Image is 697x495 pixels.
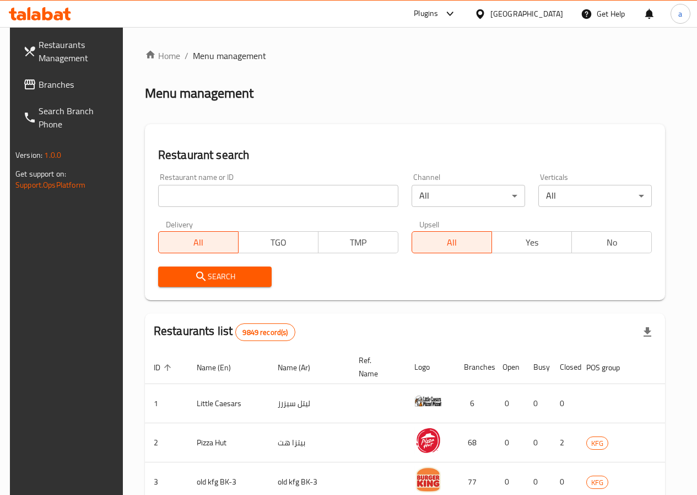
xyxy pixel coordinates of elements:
[235,323,295,341] div: Total records count
[494,384,525,423] td: 0
[197,361,245,374] span: Name (En)
[318,231,398,253] button: TMP
[185,49,188,62] li: /
[166,220,193,228] label: Delivery
[496,235,568,251] span: Yes
[417,235,488,251] span: All
[14,71,126,98] a: Branches
[39,104,117,131] span: Search Branch Phone
[491,231,572,253] button: Yes
[571,231,652,253] button: No
[145,49,665,62] nav: breadcrumb
[494,423,525,462] td: 0
[538,185,652,207] div: All
[158,231,239,253] button: All
[414,7,438,20] div: Plugins
[188,423,269,462] td: Pizza Hut
[525,423,551,462] td: 0
[525,350,551,384] th: Busy
[145,423,188,462] td: 2
[412,231,492,253] button: All
[145,49,180,62] a: Home
[236,327,294,338] span: 9849 record(s)
[188,384,269,423] td: Little Caesars
[551,384,577,423] td: 0
[406,350,455,384] th: Logo
[455,423,494,462] td: 68
[587,476,608,489] span: KFG
[269,384,350,423] td: ليتل سيزرز
[15,148,42,162] span: Version:
[359,354,392,380] span: Ref. Name
[494,350,525,384] th: Open
[490,8,563,20] div: [GEOGRAPHIC_DATA]
[455,350,494,384] th: Branches
[158,267,272,287] button: Search
[412,185,525,207] div: All
[193,49,266,62] span: Menu management
[419,220,440,228] label: Upsell
[145,384,188,423] td: 1
[154,323,295,341] h2: Restaurants list
[678,8,682,20] span: a
[39,78,117,91] span: Branches
[154,361,175,374] span: ID
[39,38,117,65] span: Restaurants Management
[269,423,350,462] td: بيتزا هت
[14,31,126,71] a: Restaurants Management
[576,235,647,251] span: No
[44,148,61,162] span: 1.0.0
[158,185,398,207] input: Search for restaurant name or ID..
[163,235,234,251] span: All
[414,387,442,415] img: Little Caesars
[455,384,494,423] td: 6
[634,319,661,345] div: Export file
[551,423,577,462] td: 2
[243,235,314,251] span: TGO
[414,427,442,454] img: Pizza Hut
[414,466,442,493] img: old kfg BK-3
[158,147,652,163] h2: Restaurant search
[167,270,263,284] span: Search
[551,350,577,384] th: Closed
[145,84,253,102] h2: Menu management
[14,98,126,137] a: Search Branch Phone
[587,437,608,450] span: KFG
[238,231,318,253] button: TGO
[525,384,551,423] td: 0
[586,361,634,374] span: POS group
[323,235,394,251] span: TMP
[15,167,66,181] span: Get support on:
[278,361,325,374] span: Name (Ar)
[15,178,85,192] a: Support.OpsPlatform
